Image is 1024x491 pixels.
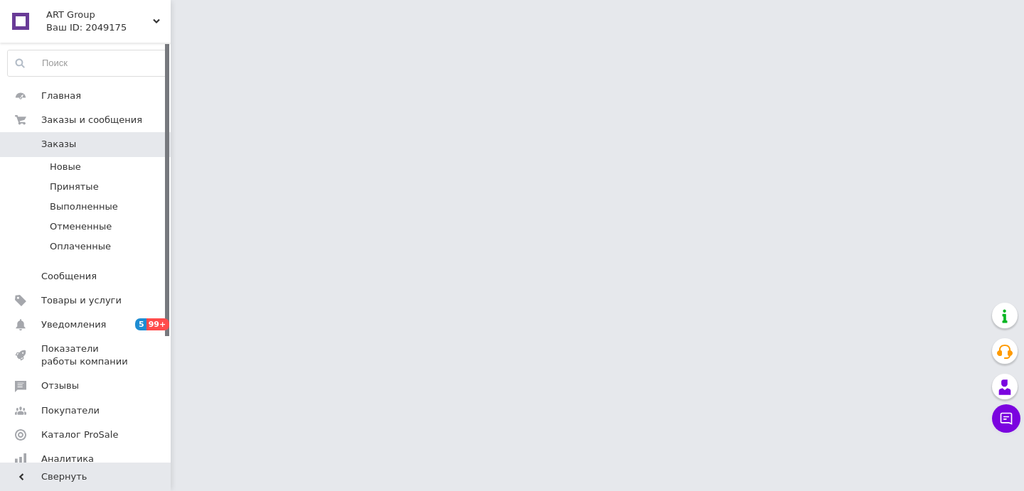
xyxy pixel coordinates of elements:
[50,200,118,213] span: Выполненные
[8,50,167,76] input: Поиск
[41,379,79,392] span: Отзывы
[41,342,132,368] span: Показатели работы компании
[135,318,146,330] span: 5
[46,21,171,34] div: Ваш ID: 2049175
[41,318,106,331] span: Уведомления
[50,240,111,253] span: Оплаченные
[46,9,153,21] span: ART Group
[41,404,100,417] span: Покупатели
[41,90,81,102] span: Главная
[992,404,1020,433] button: Чат с покупателем
[41,114,142,126] span: Заказы и сообщения
[41,294,122,307] span: Товары и услуги
[41,428,118,441] span: Каталог ProSale
[50,161,81,173] span: Новые
[41,453,94,465] span: Аналитика
[50,180,99,193] span: Принятые
[146,318,170,330] span: 99+
[50,220,112,233] span: Отмененные
[41,270,97,283] span: Сообщения
[41,138,76,151] span: Заказы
